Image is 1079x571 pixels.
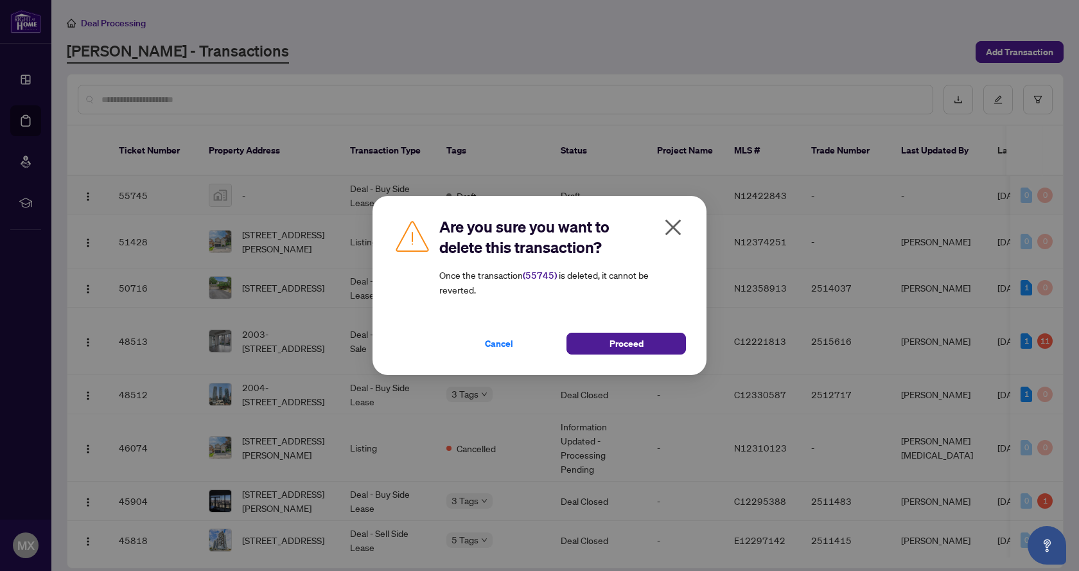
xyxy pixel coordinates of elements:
[439,268,686,297] article: Once the transaction is deleted, it cannot be reverted.
[523,270,557,281] strong: ( 55745 )
[566,333,686,355] button: Proceed
[485,333,513,354] span: Cancel
[1028,526,1066,565] button: Open asap
[439,216,686,258] h2: Are you sure you want to delete this transaction?
[663,217,683,238] span: close
[439,333,559,355] button: Cancel
[610,333,644,354] span: Proceed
